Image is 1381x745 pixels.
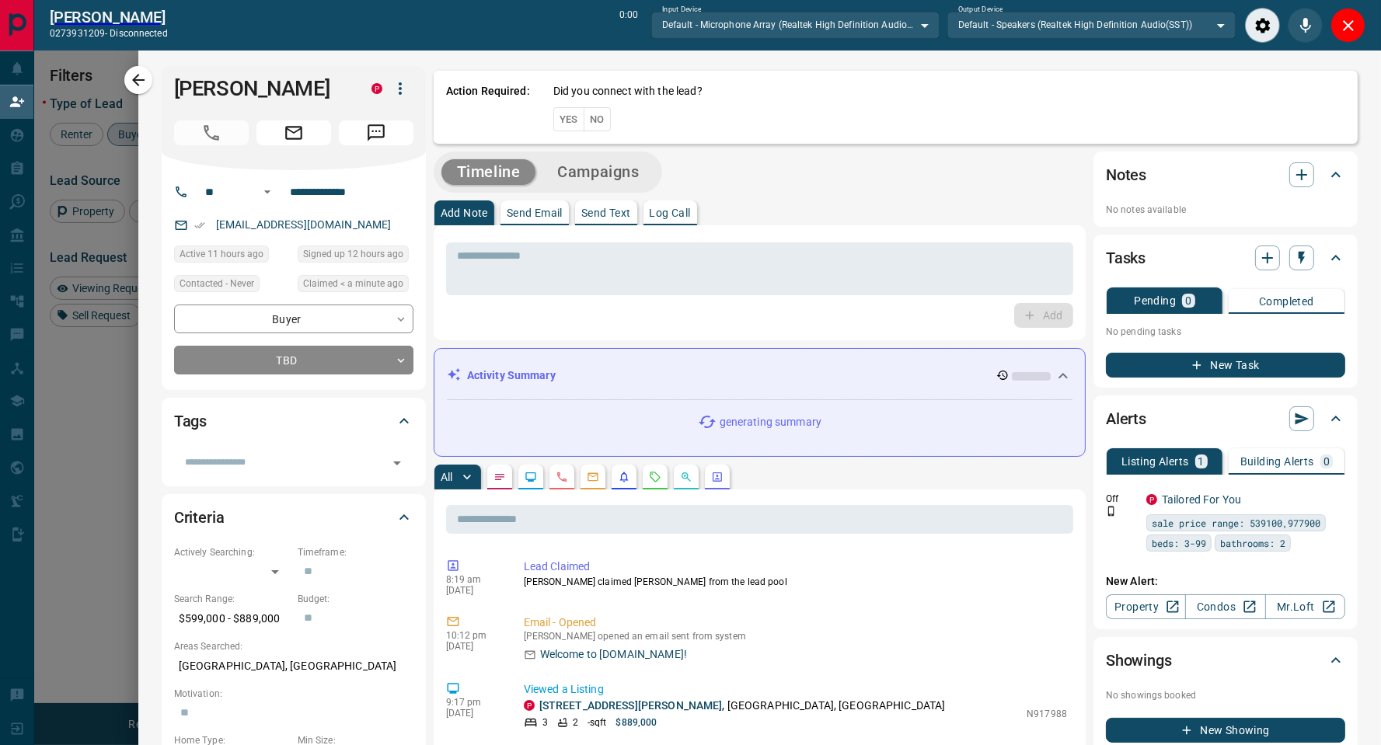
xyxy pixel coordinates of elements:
p: 0:00 [619,8,638,43]
p: Listing Alerts [1121,456,1189,467]
svg: Opportunities [680,471,692,483]
h2: Criteria [174,505,225,530]
div: Activity Summary [447,361,1072,390]
span: Contacted - Never [180,276,254,291]
label: Output Device [958,5,1003,15]
span: Message [339,120,413,145]
p: No notes available [1106,203,1345,217]
div: Default - Microphone Array (Realtek High Definition Audio(SST)) [651,12,940,38]
div: Default - Speakers (Realtek High Definition Audio(SST)) [947,12,1236,38]
h2: [PERSON_NAME] [50,8,168,26]
p: Action Required: [446,83,530,131]
a: [EMAIL_ADDRESS][DOMAIN_NAME] [216,218,392,231]
div: Alerts [1106,400,1345,437]
p: generating summary [720,414,821,430]
div: Wed Aug 13 2025 [174,245,290,267]
div: property.ca [524,700,535,711]
p: Email - Opened [524,614,1067,631]
a: Property [1106,594,1186,619]
p: Search Range: [174,592,290,606]
div: Tasks [1106,239,1345,277]
div: Close [1330,8,1365,43]
button: No [584,107,611,131]
p: Did you connect with the lead? [553,83,703,99]
p: Off [1106,492,1137,506]
svg: Email Verified [194,220,205,231]
label: Input Device [662,5,702,15]
a: Mr.Loft [1265,594,1345,619]
svg: Listing Alerts [618,471,630,483]
p: , [GEOGRAPHIC_DATA], [GEOGRAPHIC_DATA] [539,698,946,714]
button: Yes [553,107,584,131]
p: Areas Searched: [174,639,413,653]
svg: Agent Actions [711,471,724,483]
div: Notes [1106,156,1345,193]
p: Log Call [650,207,691,218]
h2: Tags [174,409,207,433]
div: Showings [1106,642,1345,679]
a: Condos [1185,594,1265,619]
span: Email [256,120,331,145]
h2: Showings [1106,648,1172,673]
p: Activity Summary [467,367,556,384]
svg: Push Notification Only [1106,506,1117,517]
p: Motivation: [174,687,413,701]
p: [GEOGRAPHIC_DATA], [GEOGRAPHIC_DATA] [174,653,413,679]
p: 0273931209 - [50,26,168,40]
span: Call [174,120,249,145]
p: No pending tasks [1106,320,1345,343]
p: [DATE] [446,641,500,652]
svg: Requests [649,471,661,483]
a: [STREET_ADDRESS][PERSON_NAME] [539,699,723,712]
div: property.ca [371,83,382,94]
div: Mute [1288,8,1323,43]
a: Tailored For You [1162,493,1241,506]
p: [DATE] [446,708,500,719]
p: Completed [1259,296,1314,307]
p: 1 [1198,456,1205,467]
p: 8:19 am [446,574,500,585]
p: Pending [1134,295,1176,306]
button: New Showing [1106,718,1345,743]
p: [PERSON_NAME] opened an email sent from system [524,631,1067,642]
h1: [PERSON_NAME] [174,76,348,101]
p: 3 [542,715,548,729]
div: Audio Settings [1245,8,1280,43]
span: Signed up 12 hours ago [303,246,403,262]
p: Budget: [298,592,413,606]
div: property.ca [1146,494,1157,505]
div: Wed Aug 13 2025 [298,245,413,267]
h2: Notes [1106,162,1146,187]
p: 0 [1185,295,1191,306]
svg: Calls [556,471,568,483]
p: 0 [1323,456,1330,467]
svg: Lead Browsing Activity [525,471,537,483]
button: Campaigns [542,159,654,185]
span: Claimed < a minute ago [303,276,403,291]
p: Building Alerts [1240,456,1314,467]
p: $599,000 - $889,000 [174,606,290,632]
p: All [441,472,453,482]
p: Timeframe: [298,545,413,559]
p: Lead Claimed [524,559,1067,575]
p: New Alert: [1106,573,1345,590]
span: beds: 3-99 [1152,535,1206,551]
button: Timeline [441,159,536,185]
p: $889,000 [616,715,657,729]
p: 9:17 pm [446,697,500,708]
p: Send Email [507,207,563,218]
h2: Alerts [1106,406,1146,431]
p: - sqft [588,715,607,729]
button: New Task [1106,353,1345,378]
p: Welcome to [DOMAIN_NAME]! [540,646,687,663]
p: Actively Searching: [174,545,290,559]
p: 2 [573,715,578,729]
p: Viewed a Listing [524,681,1067,698]
p: N917988 [1027,707,1067,721]
div: Tags [174,402,413,440]
p: Send Text [581,207,631,218]
span: bathrooms: 2 [1220,535,1285,551]
p: No showings booked [1106,688,1345,702]
p: [PERSON_NAME] claimed [PERSON_NAME] from the lead pool [524,575,1067,589]
h2: Tasks [1106,245,1146,270]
